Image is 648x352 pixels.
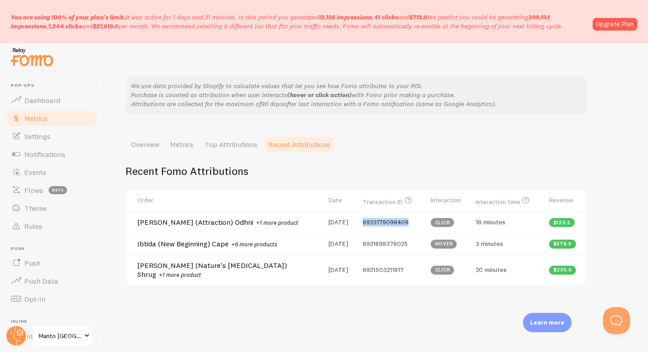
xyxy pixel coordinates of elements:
[435,241,453,246] span: hover
[5,91,98,109] a: Dashboard
[287,91,352,99] b: (hover or click action)
[553,220,571,225] span: $129.5
[137,239,299,249] h4: Ibtida (New Beginning) Cape
[5,199,98,217] a: Theme
[5,290,98,308] a: Opt-In
[24,96,60,105] span: Dashboard
[24,150,65,159] span: Notifications
[199,135,263,153] a: Top Attributions
[24,168,46,177] span: Events
[9,45,54,68] img: fomo-relay-logo-orange.svg
[263,135,336,153] a: Recent Attributions
[32,325,93,347] a: Manto [GEOGRAPHIC_DATA]
[5,254,98,272] a: Push
[409,13,427,21] b: $712.0
[11,319,98,325] span: Inline
[48,22,82,30] b: 1,244 clicks
[530,318,564,327] p: Learn more
[93,22,118,30] b: $21,619.0
[5,272,98,290] a: Push Data
[5,145,98,163] a: Notifications
[11,246,98,252] span: Push
[476,266,507,274] span: 20 minutes
[435,267,450,272] span: click
[159,271,201,278] small: +1 more product
[5,217,98,235] a: Rules
[476,218,505,226] span: 18 minutes
[319,13,427,21] span: , and
[39,330,81,341] span: Manto [GEOGRAPHIC_DATA]
[476,240,503,248] span: 3 minutes
[24,114,48,123] span: Metrics
[470,190,543,212] th: Interaction time
[24,294,45,303] span: Opt-In
[137,261,299,280] h4: [PERSON_NAME] (Nature's [MEDICAL_DATA]) Shrug
[603,307,630,334] iframe: Help Scout Beacon - Open
[24,258,40,267] span: Push
[363,240,408,248] span: 6921698378025
[24,222,42,231] span: Rules
[363,218,409,226] span: 6923179098409
[425,190,471,212] th: Interaction
[126,135,165,153] a: Overview
[363,266,404,274] span: 6921503211817
[11,13,587,31] p: It was active for 1 days and 31 minutes. In this period you generated We predict you could be gen...
[256,219,298,226] small: +1 more product
[137,218,299,227] h4: [PERSON_NAME] (Attraction) Odhni
[5,181,98,199] a: Flows beta
[5,109,98,127] a: Metrics
[261,100,283,108] em: 90 days
[131,81,581,108] p: We use data provided by Shopify to calculate values that let you see how Fomo attributes to your ...
[126,190,323,212] th: Order
[435,220,450,225] span: click
[11,83,98,89] span: Pop-ups
[319,13,372,21] b: 13,156 impressions
[544,190,585,212] th: Revenue
[5,127,98,145] a: Settings
[553,267,572,272] span: $205.0
[323,233,357,254] td: [DATE]
[593,18,637,31] a: Upgrade Plan
[49,186,67,194] span: beta
[5,163,98,181] a: Events
[553,241,572,246] span: $378.0
[24,276,58,285] span: Push Data
[231,241,277,248] small: +6 more products
[165,135,199,153] a: Metrics
[24,186,43,195] span: Flows
[126,164,586,178] h2: Recent Fomo Attributions
[24,204,47,213] span: Theme
[374,13,398,21] b: 41 clicks
[323,211,357,233] td: [DATE]
[523,313,571,332] div: Learn more
[357,190,425,212] th: Transaction ID
[323,190,357,212] th: Date
[24,132,50,141] span: Settings
[323,254,357,285] td: [DATE]
[11,13,126,21] span: You are using 100% of your plan's limit.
